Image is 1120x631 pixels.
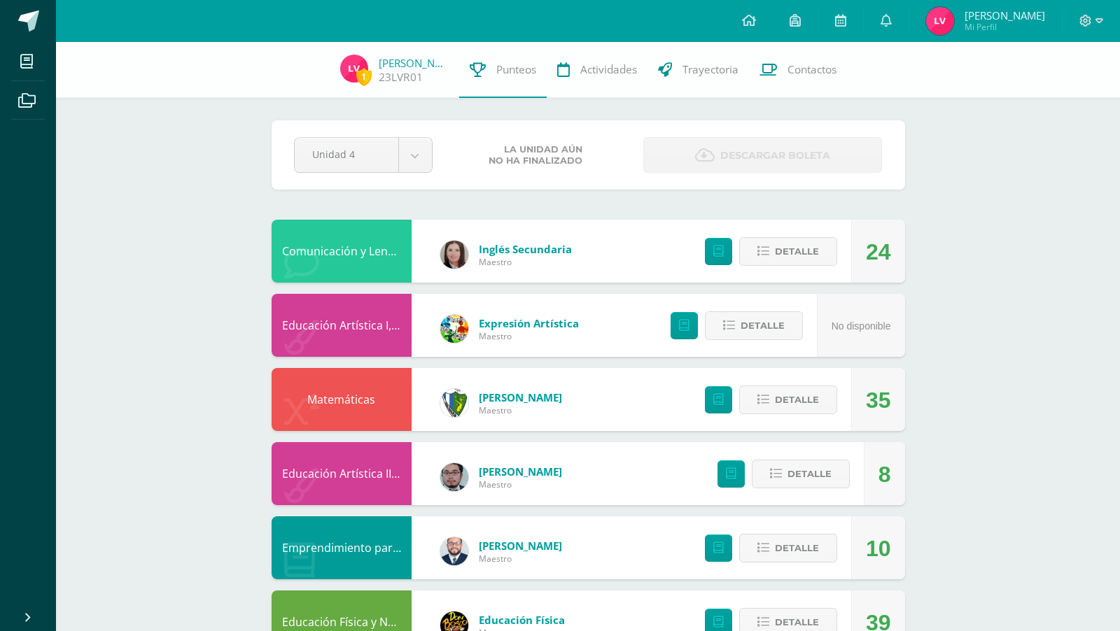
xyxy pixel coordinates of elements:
span: Mi Perfil [965,21,1045,33]
img: 63d99853cab4c46038f6d5e6a91d147f.png [340,55,368,83]
div: 35 [866,369,891,432]
span: Actividades [580,62,637,77]
span: [PERSON_NAME] [479,465,562,478]
div: Comunicación y Lenguaje, Idioma Extranjero Inglés [272,220,412,283]
span: Maestro [479,553,562,565]
span: Detalle [787,461,832,487]
span: [PERSON_NAME] [965,8,1045,22]
span: Detalle [775,535,819,561]
span: [PERSON_NAME] [479,539,562,553]
span: Unidad 4 [312,138,381,171]
span: Descargar boleta [720,139,830,173]
span: Punteos [496,62,536,77]
span: Detalle [775,239,819,264]
div: 8 [878,443,891,506]
span: Contactos [787,62,836,77]
span: Detalle [741,313,785,339]
span: [PERSON_NAME] [479,390,562,404]
img: 63d99853cab4c46038f6d5e6a91d147f.png [926,7,954,35]
div: Educación Artística II, Artes Plásticas [272,442,412,505]
a: 23LVR01 [379,70,423,85]
span: Inglés Secundaria [479,242,572,256]
div: Emprendimiento para la Productividad [272,516,412,579]
img: 8af0450cf43d44e38c4a1497329761f3.png [440,241,468,269]
div: 10 [866,517,891,580]
a: Punteos [459,42,547,98]
button: Detalle [739,534,837,562]
span: Detalle [775,387,819,413]
span: Trayectoria [682,62,738,77]
div: 24 [866,220,891,283]
span: Maestro [479,478,562,490]
a: Actividades [547,42,647,98]
button: Detalle [739,385,837,414]
span: Maestro [479,256,572,268]
div: Matemáticas [272,368,412,431]
span: 1 [356,68,372,85]
span: Educación Física [479,613,565,627]
img: eaa624bfc361f5d4e8a554d75d1a3cf6.png [440,537,468,565]
a: [PERSON_NAME] [379,56,449,70]
button: Detalle [752,460,850,488]
button: Detalle [705,311,803,340]
a: Contactos [749,42,847,98]
img: 159e24a6ecedfdf8f489544946a573f0.png [440,315,468,343]
span: La unidad aún no ha finalizado [489,144,582,166]
div: Educación Artística I, Música y Danza [272,294,412,357]
span: Expresión Artística [479,316,579,330]
span: No disponible [832,320,891,332]
span: Maestro [479,330,579,342]
button: Detalle [739,237,837,266]
a: Unidad 4 [295,138,432,172]
img: d7d6d148f6dec277cbaab50fee73caa7.png [440,389,468,417]
a: Trayectoria [647,42,749,98]
span: Maestro [479,404,562,416]
img: 5fac68162d5e1b6fbd390a6ac50e103d.png [440,463,468,491]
